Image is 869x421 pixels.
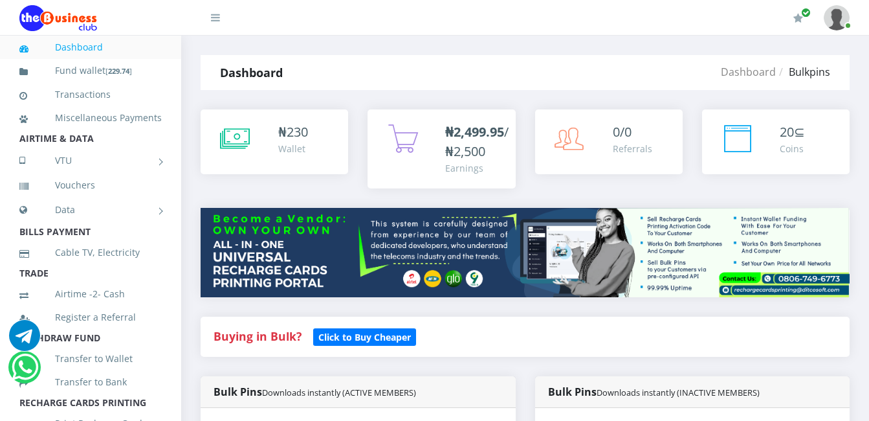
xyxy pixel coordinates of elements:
small: [ ] [105,66,132,76]
div: Referrals [613,142,652,155]
a: Cable TV, Electricity [19,238,162,267]
a: Transfer to Bank [19,367,162,397]
a: Chat for support [12,361,38,383]
a: Register a Referral [19,302,162,332]
img: User [824,5,850,30]
a: VTU [19,144,162,177]
span: 0/0 [613,123,632,141]
a: Fund wallet[229.74] [19,56,162,86]
i: Renew/Upgrade Subscription [793,13,803,23]
a: ₦230 Wallet [201,109,348,174]
li: Bulkpins [776,64,830,80]
a: Airtime -2- Cash [19,279,162,309]
span: /₦2,500 [445,123,509,160]
span: 230 [287,123,308,141]
strong: Bulk Pins [214,385,416,399]
strong: Bulk Pins [548,385,760,399]
a: 0/0 Referrals [535,109,683,174]
a: Transactions [19,80,162,109]
b: ₦2,499.95 [445,123,504,141]
img: Logo [19,5,97,31]
small: Downloads instantly (ACTIVE MEMBERS) [262,387,416,398]
a: Data [19,194,162,226]
span: Renew/Upgrade Subscription [801,8,811,17]
b: 229.74 [108,66,129,76]
a: Chat for support [9,330,40,351]
strong: Buying in Bulk? [214,328,302,344]
strong: Dashboard [220,65,283,80]
img: multitenant_rcp.png [201,208,850,297]
div: Earnings [445,161,509,175]
a: Dashboard [721,65,776,79]
div: ⊆ [780,122,805,142]
div: Wallet [278,142,308,155]
a: Miscellaneous Payments [19,103,162,133]
small: Downloads instantly (INACTIVE MEMBERS) [597,387,760,398]
b: Click to Buy Cheaper [318,331,411,343]
a: Dashboard [19,32,162,62]
a: Vouchers [19,170,162,200]
div: Coins [780,142,805,155]
span: 20 [780,123,794,141]
a: Click to Buy Cheaper [313,328,416,344]
a: ₦2,499.95/₦2,500 Earnings [368,109,515,188]
a: Transfer to Wallet [19,344,162,374]
div: ₦ [278,122,308,142]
